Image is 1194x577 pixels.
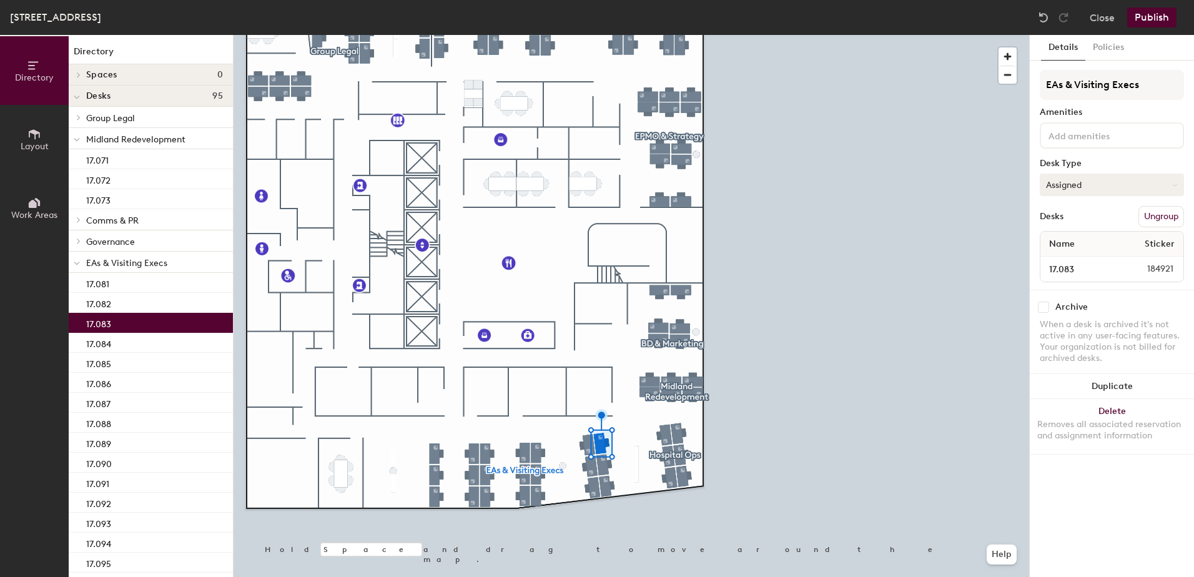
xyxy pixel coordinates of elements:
p: 17.082 [86,295,111,310]
div: Removes all associated reservation and assignment information [1037,419,1187,441]
p: 17.094 [86,535,111,550]
p: 17.072 [86,172,111,186]
span: 95 [212,91,223,101]
div: When a desk is archived it's not active in any user-facing features. Your organization is not bil... [1040,319,1184,364]
img: Redo [1057,11,1070,24]
p: 17.087 [86,395,111,410]
button: Ungroup [1138,206,1184,227]
div: Desk Type [1040,159,1184,169]
button: Publish [1127,7,1177,27]
button: Details [1041,35,1085,61]
button: Close [1090,7,1115,27]
p: 17.095 [86,555,111,570]
button: Help [987,545,1017,565]
span: Group Legal [86,113,135,124]
span: Sticker [1138,233,1181,255]
span: Directory [15,72,54,83]
p: 17.091 [86,475,109,490]
div: [STREET_ADDRESS] [10,9,101,25]
input: Add amenities [1046,127,1158,142]
input: Unnamed desk [1043,260,1117,278]
span: Comms & PR [86,215,139,226]
h1: Directory [69,45,233,64]
img: Undo [1037,11,1050,24]
p: 17.088 [86,415,111,430]
p: 17.081 [86,275,109,290]
div: Amenities [1040,107,1184,117]
span: Spaces [86,70,117,80]
p: 17.083 [86,315,111,330]
p: 17.089 [86,435,111,450]
p: 17.092 [86,495,111,510]
button: DeleteRemoves all associated reservation and assignment information [1030,399,1194,454]
div: Desks [1040,212,1063,222]
p: 17.071 [86,152,109,166]
span: Name [1043,233,1081,255]
p: 17.093 [86,515,111,530]
button: Assigned [1040,174,1184,196]
p: 17.090 [86,455,112,470]
span: Desks [86,91,111,101]
button: Duplicate [1030,374,1194,399]
p: 17.084 [86,335,111,350]
span: EAs & Visiting Execs [86,258,167,269]
p: 17.073 [86,192,111,206]
span: Layout [21,141,49,152]
span: Midland Redevelopment [86,134,185,145]
span: Work Areas [11,210,57,220]
p: 17.086 [86,375,111,390]
p: 17.085 [86,355,111,370]
button: Policies [1085,35,1132,61]
span: 0 [217,70,223,80]
span: Governance [86,237,135,247]
span: 184921 [1117,262,1181,276]
div: Archive [1055,302,1088,312]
